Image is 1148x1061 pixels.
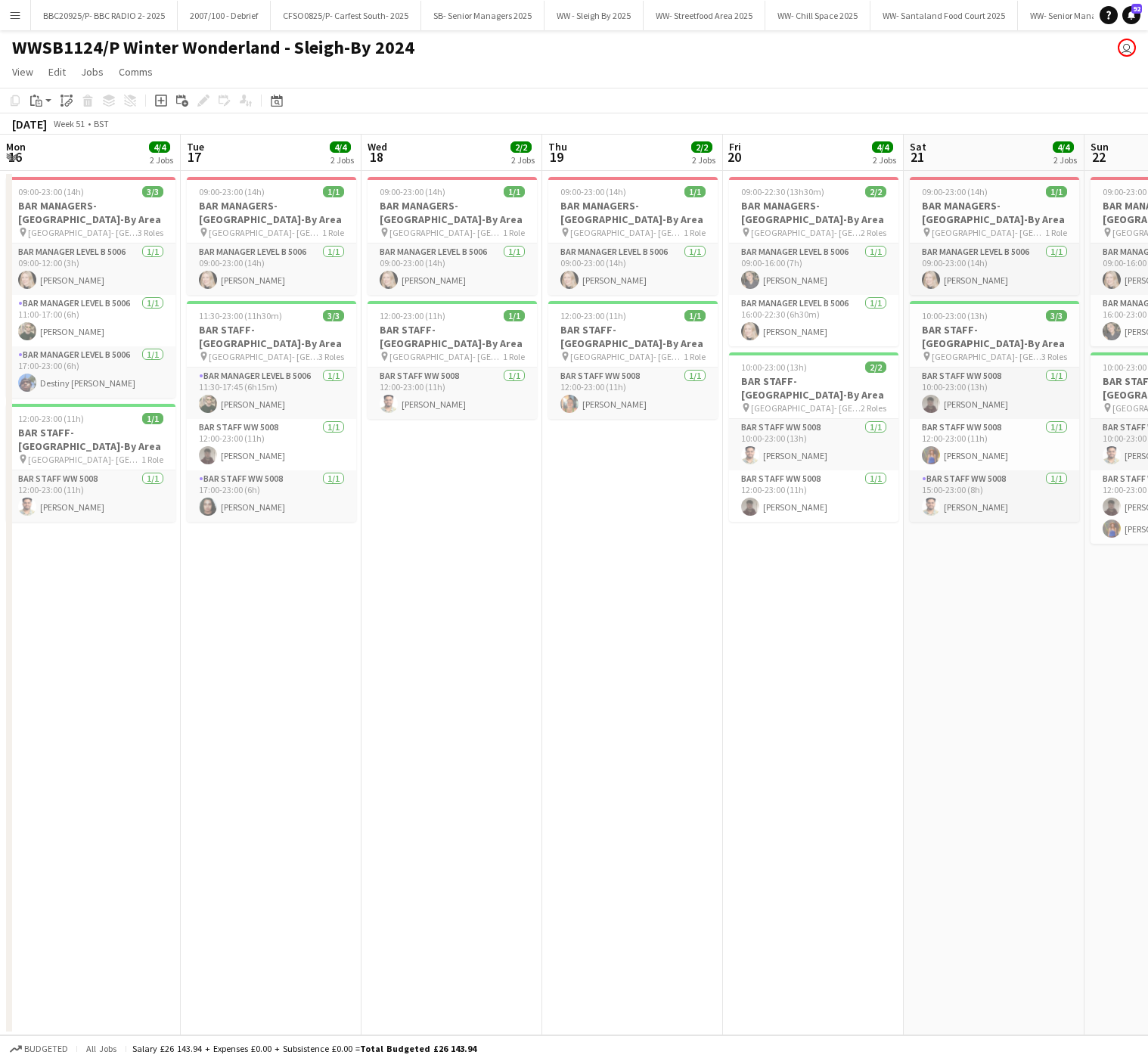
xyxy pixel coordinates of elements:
[503,351,525,362] span: 1 Role
[545,1,644,30] button: WW - Sleigh By 2025
[28,227,138,238] span: [GEOGRAPHIC_DATA]- [GEOGRAPHIC_DATA]
[94,118,109,129] div: BST
[380,186,445,197] span: 09:00-23:00 (14h)
[910,177,1079,295] div: 09:00-23:00 (14h)1/1BAR MANAGERS- [GEOGRAPHIC_DATA]-By Area [GEOGRAPHIC_DATA]- [GEOGRAPHIC_DATA]1...
[548,368,718,419] app-card-role: Bar Staff WW 50081/112:00-23:00 (11h)[PERSON_NAME]
[322,227,344,238] span: 1 Role
[910,244,1079,295] app-card-role: Bar Manager LEVEL B 50061/109:00-23:00 (14h)[PERSON_NAME]
[729,244,898,295] app-card-role: Bar Manager LEVEL B 50061/109:00-16:00 (7h)[PERSON_NAME]
[1018,1,1146,30] button: WW- Senior ManagerS 2025
[12,36,414,59] h1: WWSB1124/P Winter Wonderland - Sleigh-By 2024
[6,404,175,522] app-job-card: 12:00-23:00 (11h)1/1BAR STAFF- [GEOGRAPHIC_DATA]-By Area [GEOGRAPHIC_DATA]- [GEOGRAPHIC_DATA]1 Ro...
[684,186,706,197] span: 1/1
[8,1041,70,1057] button: Budgeted
[729,177,898,346] app-job-card: 09:00-22:30 (13h30m)2/2BAR MANAGERS- [GEOGRAPHIC_DATA]-By Area [GEOGRAPHIC_DATA]- [GEOGRAPHIC_DAT...
[199,186,265,197] span: 09:00-23:00 (14h)
[368,177,537,295] div: 09:00-23:00 (14h)1/1BAR MANAGERS- [GEOGRAPHIC_DATA]-By Area [GEOGRAPHIC_DATA]- [GEOGRAPHIC_DATA]1...
[12,65,33,79] span: View
[910,301,1079,522] div: 10:00-23:00 (13h)3/3BAR STAFF- [GEOGRAPHIC_DATA]-By Area [GEOGRAPHIC_DATA]- [GEOGRAPHIC_DATA]3 Ro...
[872,141,893,153] span: 4/4
[873,154,896,166] div: 2 Jobs
[729,295,898,346] app-card-role: Bar Manager LEVEL B 50061/116:00-22:30 (6h30m)[PERSON_NAME]
[6,470,175,522] app-card-role: Bar Staff WW 50081/112:00-23:00 (11h)[PERSON_NAME]
[691,141,712,153] span: 2/2
[28,454,141,465] span: [GEOGRAPHIC_DATA]- [GEOGRAPHIC_DATA]
[861,402,886,414] span: 2 Roles
[150,154,173,166] div: 2 Jobs
[187,244,356,295] app-card-role: Bar Manager LEVEL B 50061/109:00-23:00 (14h)[PERSON_NAME]
[187,140,204,154] span: Tue
[548,301,718,419] app-job-card: 12:00-23:00 (11h)1/1BAR STAFF- [GEOGRAPHIC_DATA]-By Area [GEOGRAPHIC_DATA]- [GEOGRAPHIC_DATA]1 Ro...
[1045,227,1067,238] span: 1 Role
[1041,351,1067,362] span: 3 Roles
[560,186,626,197] span: 09:00-23:00 (14h)
[1088,148,1109,166] span: 22
[865,186,886,197] span: 2/2
[323,186,344,197] span: 1/1
[132,1043,476,1054] div: Salary £26 143.94 + Expenses £0.00 + Subsistence £0.00 =
[6,140,26,154] span: Mon
[18,413,84,424] span: 12:00-23:00 (11h)
[389,227,503,238] span: [GEOGRAPHIC_DATA]- [GEOGRAPHIC_DATA]
[141,454,163,465] span: 1 Role
[368,301,537,419] app-job-card: 12:00-23:00 (11h)1/1BAR STAFF- [GEOGRAPHIC_DATA]-By Area [GEOGRAPHIC_DATA]- [GEOGRAPHIC_DATA]1 Ro...
[910,470,1079,522] app-card-role: Bar Staff WW 50081/115:00-23:00 (8h)[PERSON_NAME]
[365,148,387,166] span: 18
[368,199,537,226] h3: BAR MANAGERS- [GEOGRAPHIC_DATA]-By Area
[546,148,567,166] span: 19
[910,419,1079,470] app-card-role: Bar Staff WW 50081/112:00-23:00 (11h)[PERSON_NAME]
[511,154,535,166] div: 2 Jobs
[1053,154,1077,166] div: 2 Jobs
[199,310,282,321] span: 11:30-23:00 (11h30m)
[751,402,861,414] span: [GEOGRAPHIC_DATA]- [GEOGRAPHIC_DATA]
[187,177,356,295] app-job-card: 09:00-23:00 (14h)1/1BAR MANAGERS- [GEOGRAPHIC_DATA]-By Area [GEOGRAPHIC_DATA]- [GEOGRAPHIC_DATA]1...
[4,148,26,166] span: 16
[729,374,898,402] h3: BAR STAFF- [GEOGRAPHIC_DATA]-By Area
[510,141,532,153] span: 2/2
[323,310,344,321] span: 3/3
[113,62,159,82] a: Comms
[548,244,718,295] app-card-role: Bar Manager LEVEL B 50061/109:00-23:00 (14h)[PERSON_NAME]
[368,368,537,419] app-card-role: Bar Staff WW 50081/112:00-23:00 (11h)[PERSON_NAME]
[1091,140,1109,154] span: Sun
[1118,39,1136,57] app-user-avatar: Suzanne Edwards
[922,310,988,321] span: 10:00-23:00 (13h)
[6,244,175,295] app-card-role: Bar Manager LEVEL B 50061/109:00-12:00 (3h)[PERSON_NAME]
[187,323,356,350] h3: BAR STAFF- [GEOGRAPHIC_DATA]-By Area
[18,186,84,197] span: 09:00-23:00 (14h)
[368,140,387,154] span: Wed
[570,227,684,238] span: [GEOGRAPHIC_DATA]- [GEOGRAPHIC_DATA]
[149,141,170,153] span: 4/4
[729,352,898,522] app-job-card: 10:00-23:00 (13h)2/2BAR STAFF- [GEOGRAPHIC_DATA]-By Area [GEOGRAPHIC_DATA]- [GEOGRAPHIC_DATA]2 Ro...
[12,116,47,132] div: [DATE]
[368,244,537,295] app-card-role: Bar Manager LEVEL B 50061/109:00-23:00 (14h)[PERSON_NAME]
[187,470,356,522] app-card-role: Bar Staff WW 50081/117:00-23:00 (6h)[PERSON_NAME]
[185,148,204,166] span: 17
[6,346,175,398] app-card-role: Bar Manager LEVEL B 50061/117:00-23:00 (6h)Destiny [PERSON_NAME]
[330,154,354,166] div: 2 Jobs
[644,1,765,30] button: WW- Streetfood Area 2025
[178,1,271,30] button: 2007/100 - Debrief
[42,62,72,82] a: Edit
[932,351,1041,362] span: [GEOGRAPHIC_DATA]- [GEOGRAPHIC_DATA]
[729,470,898,522] app-card-role: Bar Staff WW 50081/112:00-23:00 (11h)[PERSON_NAME]
[729,199,898,226] h3: BAR MANAGERS- [GEOGRAPHIC_DATA]-By Area
[6,295,175,346] app-card-role: Bar Manager LEVEL B 50061/111:00-17:00 (6h)[PERSON_NAME]
[932,227,1045,238] span: [GEOGRAPHIC_DATA]- [GEOGRAPHIC_DATA]
[6,177,175,398] app-job-card: 09:00-23:00 (14h)3/3BAR MANAGERS- [GEOGRAPHIC_DATA]-By Area [GEOGRAPHIC_DATA]- [GEOGRAPHIC_DATA]3...
[1046,310,1067,321] span: 3/3
[908,148,926,166] span: 21
[1046,186,1067,197] span: 1/1
[50,118,88,129] span: Week 51
[1122,6,1140,24] a: 92
[187,301,356,522] div: 11:30-23:00 (11h30m)3/3BAR STAFF- [GEOGRAPHIC_DATA]-By Area [GEOGRAPHIC_DATA]- [GEOGRAPHIC_DATA]3...
[548,177,718,295] app-job-card: 09:00-23:00 (14h)1/1BAR MANAGERS- [GEOGRAPHIC_DATA]-By Area [GEOGRAPHIC_DATA]- [GEOGRAPHIC_DATA]1...
[81,65,104,79] span: Jobs
[684,351,706,362] span: 1 Role
[1053,141,1074,153] span: 4/4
